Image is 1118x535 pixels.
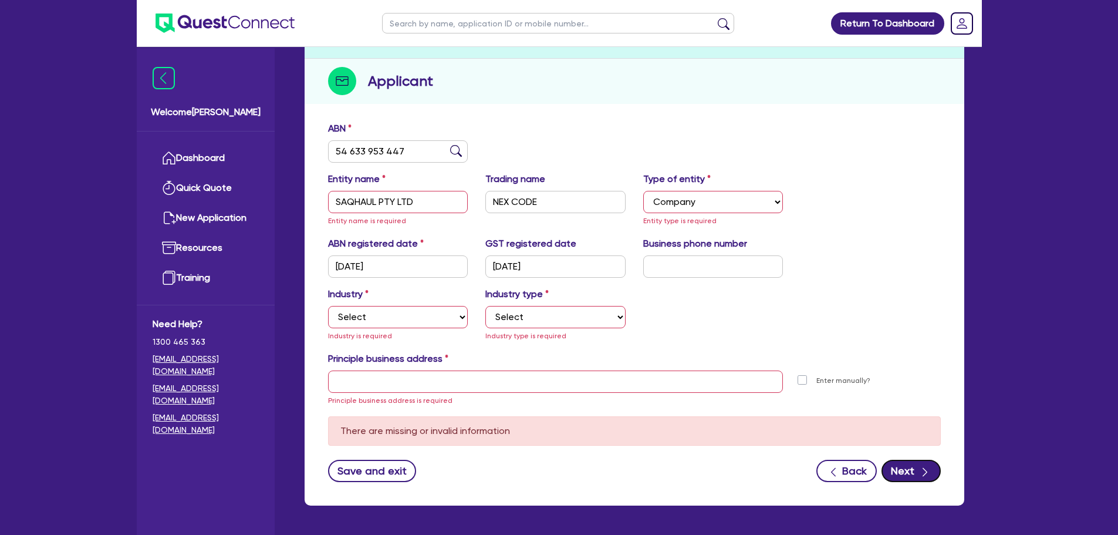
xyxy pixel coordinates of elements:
[153,412,259,436] a: [EMAIL_ADDRESS][DOMAIN_NAME]
[328,67,356,95] img: step-icon
[450,145,462,157] img: abn-lookup icon
[485,332,566,340] span: Industry type is required
[643,172,711,186] label: Type of entity
[328,396,452,405] span: Principle business address is required
[485,237,576,251] label: GST registered date
[328,352,448,366] label: Principle business address
[153,233,259,263] a: Resources
[328,217,406,225] span: Entity name is required
[643,237,747,251] label: Business phone number
[328,172,386,186] label: Entity name
[162,211,176,225] img: new-application
[328,237,424,251] label: ABN registered date
[328,287,369,301] label: Industry
[153,143,259,173] a: Dashboard
[153,336,259,348] span: 1300 465 363
[153,263,259,293] a: Training
[328,122,352,136] label: ABN
[153,317,259,331] span: Need Help?
[328,460,417,482] button: Save and exit
[156,14,295,33] img: quest-connect-logo-blue
[816,375,870,386] label: Enter manually?
[485,172,545,186] label: Trading name
[643,217,717,225] span: Entity type is required
[153,173,259,203] a: Quick Quote
[328,416,941,446] div: There are missing or invalid information
[368,70,433,92] h2: Applicant
[382,13,734,33] input: Search by name, application ID or mobile number...
[485,287,549,301] label: Industry type
[153,67,175,89] img: icon-menu-close
[831,12,944,35] a: Return To Dashboard
[153,382,259,407] a: [EMAIL_ADDRESS][DOMAIN_NAME]
[881,460,941,482] button: Next
[162,241,176,255] img: resources
[162,181,176,195] img: quick-quote
[153,203,259,233] a: New Application
[153,353,259,378] a: [EMAIL_ADDRESS][DOMAIN_NAME]
[816,460,877,482] button: Back
[947,8,977,39] a: Dropdown toggle
[151,105,261,119] span: Welcome [PERSON_NAME]
[328,255,468,278] input: DD / MM / YYYY
[162,271,176,285] img: training
[485,255,626,278] input: DD / MM / YYYY
[328,332,392,340] span: Industry is required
